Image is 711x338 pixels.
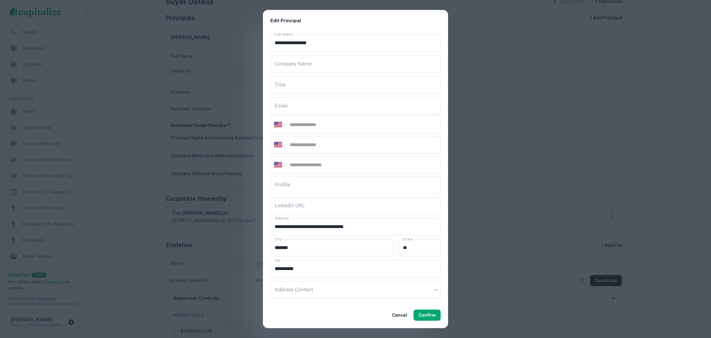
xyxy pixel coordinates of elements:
[275,215,289,221] label: Address
[680,289,711,318] iframe: Chat Widget
[275,32,293,37] label: Full Name
[275,257,280,263] label: Zip
[389,310,410,321] button: Cancel
[275,236,282,242] label: City
[414,310,441,321] button: Confirm
[270,281,441,298] div: ​
[403,236,413,242] label: State
[263,10,448,32] h2: Edit Principal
